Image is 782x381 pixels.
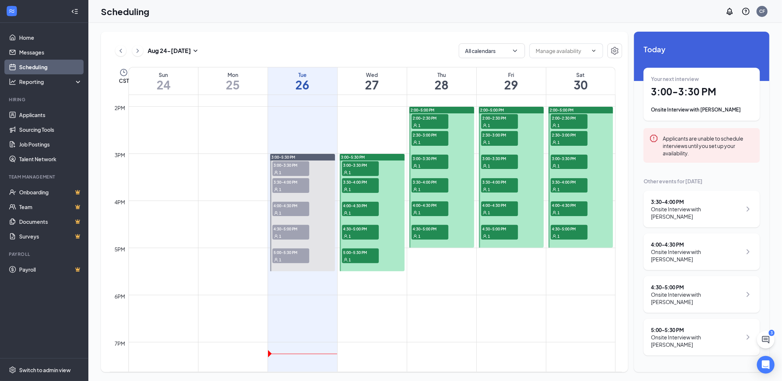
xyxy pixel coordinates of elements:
span: 1 [488,123,490,128]
svg: User [483,234,487,239]
span: 4:30-5:00 PM [412,225,448,232]
div: Mon [198,71,268,78]
svg: ChatActive [761,335,770,344]
span: 3:00-3:30 PM [272,161,309,169]
div: Your next interview [651,75,753,82]
span: 4:30-5:00 PM [551,225,588,232]
svg: SmallChevronDown [191,46,200,55]
span: 3:30-4:00 PM [272,178,309,186]
a: Sourcing Tools [19,122,82,137]
span: 1 [349,234,351,239]
span: 4:00-4:30 PM [272,202,309,209]
svg: ChevronRight [134,46,141,55]
span: 1 [349,211,351,216]
div: 6pm [113,292,127,300]
span: 1 [279,211,282,216]
span: 3:30-4:00 PM [551,178,588,186]
svg: Error [649,134,658,143]
a: DocumentsCrown [19,214,82,229]
div: Payroll [9,251,81,257]
div: 3pm [113,151,127,159]
a: TeamCrown [19,200,82,214]
svg: ChevronRight [744,290,753,299]
svg: User [274,187,278,192]
span: 1 [279,187,282,192]
a: SurveysCrown [19,229,82,244]
div: Sat [546,71,616,78]
a: Home [19,30,82,45]
h1: 27 [338,78,407,91]
span: 1 [419,210,421,215]
div: Onsite Interview with [PERSON_NAME] [651,334,742,348]
svg: User [274,170,278,175]
h1: 24 [129,78,198,91]
span: 1 [488,187,490,192]
button: ChatActive [757,331,775,349]
span: 3:00-5:30 PM [341,155,365,160]
svg: User [552,164,557,168]
h1: 26 [268,78,337,91]
svg: User [344,234,348,239]
span: 3:00-3:30 PM [342,161,379,169]
svg: User [552,234,557,239]
span: 1 [349,170,351,175]
h1: 3:00 - 3:30 PM [651,85,753,98]
span: 4:00-4:30 PM [551,201,588,209]
h1: Scheduling [101,5,149,18]
span: 1 [279,257,282,262]
svg: User [552,211,557,215]
span: 1 [558,210,560,215]
a: PayrollCrown [19,262,82,277]
a: August 25, 2025 [198,67,268,95]
span: 3:00-3:30 PM [481,155,518,162]
span: 1 [419,163,421,169]
span: 2:00-5:00 PM [480,107,504,113]
div: 4:00 - 4:30 PM [651,241,742,248]
svg: User [344,187,348,192]
h1: 30 [546,78,616,91]
svg: User [552,187,557,192]
span: 4:30-5:00 PM [272,225,309,232]
div: 5pm [113,245,127,253]
a: August 26, 2025 [268,67,337,95]
div: Onsite Interview with [PERSON_NAME] [651,248,742,263]
button: All calendarsChevronDown [459,43,525,58]
span: 1 [558,123,560,128]
div: Other events for [DATE] [644,177,760,185]
div: 4pm [113,198,127,206]
svg: ChevronLeft [117,46,124,55]
svg: User [483,123,487,128]
a: August 29, 2025 [477,67,546,95]
span: 2:00-5:00 PM [550,107,574,113]
svg: Settings [9,366,16,374]
span: 2:00-2:30 PM [551,114,588,121]
span: Today [644,43,760,55]
svg: ChevronRight [744,205,753,214]
span: 4:30-5:00 PM [342,225,379,232]
a: August 30, 2025 [546,67,616,95]
div: 3 [769,330,775,336]
svg: User [274,234,278,239]
div: Open Intercom Messenger [757,356,775,374]
span: CST [119,77,129,84]
div: Sun [129,71,198,78]
span: 1 [558,234,560,239]
span: 4:00-4:30 PM [481,201,518,209]
h3: Aug 24 - [DATE] [148,47,191,55]
div: Onsite Interview with [PERSON_NAME] [651,106,753,113]
svg: User [413,123,418,128]
svg: User [344,211,348,215]
input: Manage availability [536,47,588,55]
svg: WorkstreamLogo [8,7,15,15]
button: ChevronLeft [115,45,126,56]
span: 1 [488,210,490,215]
div: Thu [407,71,476,78]
svg: User [413,164,418,168]
svg: Collapse [71,8,78,15]
svg: User [413,211,418,215]
svg: ChevronDown [591,48,597,54]
svg: User [344,170,348,175]
span: 3:00-3:30 PM [551,155,588,162]
h1: 25 [198,78,268,91]
svg: User [413,140,418,145]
